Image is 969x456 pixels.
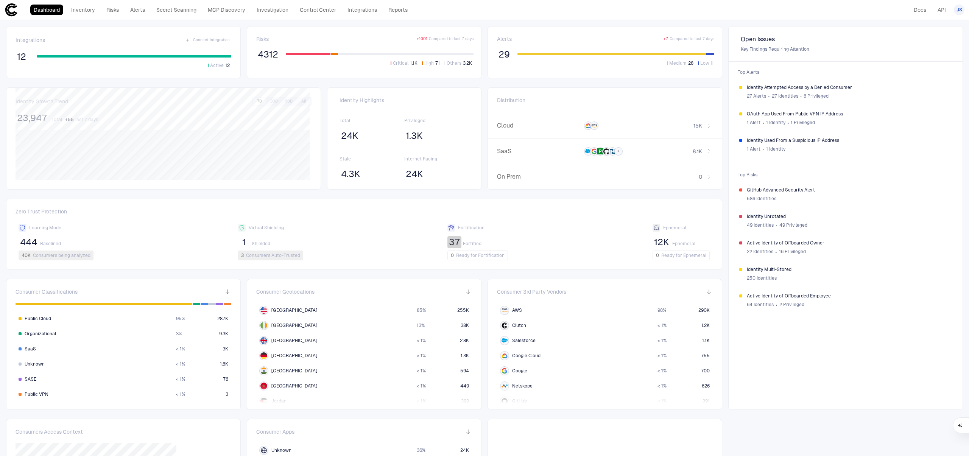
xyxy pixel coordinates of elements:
span: Shielded [252,241,270,247]
span: 76 [223,376,228,382]
span: JS [957,7,962,13]
span: 12K [654,237,669,248]
a: Risks [103,5,122,15]
span: Virtual Shielding [249,225,284,231]
span: Ready for Ephemeral [661,252,706,258]
span: Organizational [25,331,56,337]
span: 449 [460,383,469,389]
button: 12K [653,236,671,248]
div: GitHub [502,398,508,404]
span: ∙ [762,117,765,128]
span: 0 [699,173,702,180]
span: 1 [242,237,246,248]
span: Zero Trust Protection [16,208,713,218]
span: 1.3K [461,353,469,359]
span: High [424,60,434,66]
span: Internet Facing [404,156,469,162]
span: Ready for Fortification [456,252,505,258]
span: Clutch [512,322,526,328]
span: 0 [451,252,454,258]
img: US [260,307,267,314]
span: Learning Mode [29,225,61,231]
span: 1.2K [701,322,710,328]
span: ∙ [762,143,765,155]
button: 12 [16,51,28,63]
a: Reports [385,5,411,15]
span: Consumers Access Context [16,428,83,435]
span: [GEOGRAPHIC_DATA] [271,368,317,374]
button: 7D [253,98,266,105]
span: Open Issues [741,36,950,43]
span: 1 Alert [747,146,760,152]
span: < 1 % [417,398,426,404]
span: Google [512,368,527,374]
span: last 7 days [75,117,98,123]
span: Active [210,62,224,68]
span: 6 Privileged [804,93,829,99]
span: 1.1K [410,60,418,66]
span: 0 [656,252,659,258]
span: 1.1K [702,338,710,344]
span: Consumer Geolocations [256,288,315,295]
span: Salesforce [512,338,536,344]
span: Fortification [458,225,484,231]
span: + 7 [664,36,668,42]
span: 1 [711,60,713,66]
span: 12 [225,62,230,68]
span: Google Cloud [512,353,541,359]
span: 24K [341,130,358,142]
span: Key Findings Requiring Attention [741,46,950,52]
span: ∙ [787,117,790,128]
span: ∙ [800,90,802,102]
span: 3 [226,391,228,397]
span: ∙ [775,219,778,231]
a: Investigation [253,5,292,15]
span: 1 Alert [747,120,760,126]
span: 29 [499,49,510,60]
a: MCP Discovery [204,5,249,15]
span: < 1 % [657,398,667,404]
a: Dashboard [30,5,63,15]
span: < 1 % [417,353,426,359]
span: 287K [217,316,228,322]
span: 755 [701,353,710,359]
span: 3K [223,346,228,352]
div: Clutch [502,322,508,328]
span: Total [51,117,62,123]
button: 37 [447,236,461,248]
span: Integrations [16,37,45,44]
span: 250 Identities [747,275,777,281]
img: IE [260,322,267,329]
span: 71 [435,60,440,66]
span: < 1 % [657,338,667,344]
button: 23,947 [16,112,48,124]
span: < 1 % [417,368,426,374]
a: Alerts [127,5,148,15]
span: Consumer 3rd Party Vendors [497,288,566,295]
span: Ephemeral [672,241,695,247]
button: 4.3K [340,168,362,180]
div: Salesforce [502,338,508,344]
span: [GEOGRAPHIC_DATA] [271,353,317,359]
span: 594 [460,368,469,374]
button: 30D [267,98,281,105]
span: 399 [461,398,469,404]
span: 8.1K [693,148,702,155]
span: Active Identity of Offboarded Owner [747,240,952,246]
span: Top Alerts [733,65,958,80]
span: 1 Privileged [791,120,815,126]
img: DE [260,352,267,359]
span: Identity Multi-Stored [747,266,952,272]
span: Compared to last 7 days [429,36,474,42]
a: Control Center [296,5,340,15]
span: On Prem [497,173,568,181]
span: 15K [693,122,702,129]
div: Google Cloud [502,353,508,359]
span: Consumer Classifications [16,288,78,295]
span: 586 Identities [747,196,776,202]
span: ∙ [768,90,770,102]
span: Low [700,60,709,66]
span: 24K [406,168,423,180]
span: Consumer Apps [256,428,294,435]
span: 24K [460,447,469,453]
